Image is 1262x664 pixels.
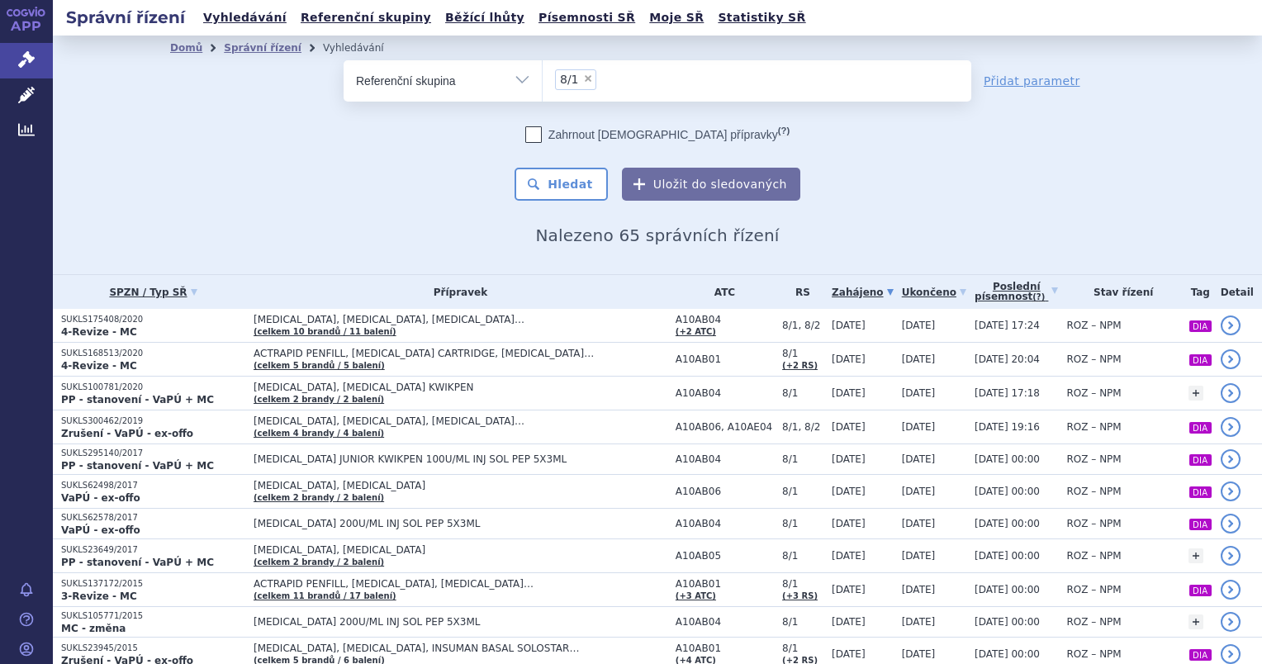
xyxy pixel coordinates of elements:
[1067,387,1122,399] span: ROZ – NPM
[1180,275,1212,309] th: Tag
[1221,349,1241,369] a: detail
[975,486,1040,497] span: [DATE] 00:00
[1067,421,1122,433] span: ROZ – NPM
[782,453,823,465] span: 8/1
[254,544,667,556] span: [MEDICAL_DATA], [MEDICAL_DATA]
[1067,584,1122,595] span: ROZ – NPM
[61,360,137,372] strong: 4-Revize - MC
[1067,453,1122,465] span: ROZ – NPM
[832,421,866,433] span: [DATE]
[902,281,966,304] a: Ukončeno
[902,616,936,628] span: [DATE]
[975,353,1040,365] span: [DATE] 20:04
[782,486,823,497] span: 8/1
[1221,481,1241,501] a: detail
[1221,644,1241,664] a: detail
[1067,518,1122,529] span: ROZ – NPM
[832,486,866,497] span: [DATE]
[254,453,667,465] span: [MEDICAL_DATA] JUNIOR KWIKPEN 100U/ML INJ SOL PEP 5X3ML
[902,353,936,365] span: [DATE]
[676,421,774,433] span: A10AB06, A10AE04
[902,387,936,399] span: [DATE]
[713,7,810,29] a: Statistiky SŘ
[254,591,396,600] a: (celkem 11 brandů / 17 balení)
[61,610,245,622] p: SUKLS105771/2015
[676,616,774,628] span: A10AB04
[583,74,593,83] span: ×
[534,7,640,29] a: Písemnosti SŘ
[61,281,245,304] a: SPZN / Typ SŘ
[782,320,823,331] span: 8/1, 8/2
[254,557,384,567] a: (celkem 2 brandy / 2 balení)
[975,320,1040,331] span: [DATE] 17:24
[902,421,936,433] span: [DATE]
[832,353,866,365] span: [DATE]
[61,544,245,556] p: SUKLS23649/2017
[61,557,214,568] strong: PP - stanovení - VaPÚ + MC
[515,168,608,201] button: Hledat
[832,453,866,465] span: [DATE]
[984,73,1080,89] a: Přidat parametr
[902,648,936,660] span: [DATE]
[440,7,529,29] a: Běžící lhůty
[975,275,1058,309] a: Poslednípísemnost(?)
[832,550,866,562] span: [DATE]
[676,578,774,590] span: A10AB01
[254,395,384,404] a: (celkem 2 brandy / 2 balení)
[832,616,866,628] span: [DATE]
[61,415,245,427] p: SUKLS300462/2019
[535,225,779,245] span: Nalezeno 65 správních řízení
[1188,548,1203,563] a: +
[1221,612,1241,632] a: detail
[61,643,245,654] p: SUKLS23945/2015
[975,453,1040,465] span: [DATE] 00:00
[676,453,774,465] span: A10AB04
[782,643,823,654] span: 8/1
[61,578,245,590] p: SUKLS137172/2015
[601,69,610,89] input: 8/1
[782,518,823,529] span: 8/1
[1067,320,1122,331] span: ROZ – NPM
[832,584,866,595] span: [DATE]
[254,493,384,502] a: (celkem 2 brandy / 2 balení)
[902,486,936,497] span: [DATE]
[832,281,894,304] a: Zahájeno
[676,353,774,365] span: A10AB01
[254,578,667,590] span: ACTRAPID PENFILL, [MEDICAL_DATA], [MEDICAL_DATA]…
[782,578,823,590] span: 8/1
[782,550,823,562] span: 8/1
[902,453,936,465] span: [DATE]
[1067,648,1122,660] span: ROZ – NPM
[254,616,667,628] span: [MEDICAL_DATA] 200U/ML INJ SOL PEP 5X3ML
[676,591,716,600] a: (+3 ATC)
[525,126,790,143] label: Zahrnout [DEMOGRAPHIC_DATA] přípravky
[254,314,667,325] span: [MEDICAL_DATA], [MEDICAL_DATA], [MEDICAL_DATA]…
[61,428,193,439] strong: Zrušení - VaPÚ - ex-offo
[1221,580,1241,600] a: detail
[1221,449,1241,469] a: detail
[170,42,202,54] a: Domů
[832,320,866,331] span: [DATE]
[1067,486,1122,497] span: ROZ – NPM
[61,348,245,359] p: SUKLS168513/2020
[1188,614,1203,629] a: +
[667,275,774,309] th: ATC
[254,361,385,370] a: (celkem 5 brandů / 5 balení)
[254,382,667,393] span: [MEDICAL_DATA], [MEDICAL_DATA] KWIKPEN
[254,415,667,427] span: [MEDICAL_DATA], [MEDICAL_DATA], [MEDICAL_DATA]…
[61,512,245,524] p: SUKLS62578/2017
[198,7,292,29] a: Vyhledávání
[61,326,137,338] strong: 4-Revize - MC
[254,327,396,336] a: (celkem 10 brandů / 11 balení)
[676,550,774,562] span: A10AB05
[296,7,436,29] a: Referenční skupiny
[676,643,774,654] span: A10AB01
[1067,616,1122,628] span: ROZ – NPM
[1067,550,1122,562] span: ROZ – NPM
[1188,386,1203,401] a: +
[1059,275,1180,309] th: Stav řízení
[1221,546,1241,566] a: detail
[254,643,667,654] span: [MEDICAL_DATA], [MEDICAL_DATA], INSUMAN BASAL SOLOSTAR…
[782,616,823,628] span: 8/1
[782,591,818,600] a: (+3 RS)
